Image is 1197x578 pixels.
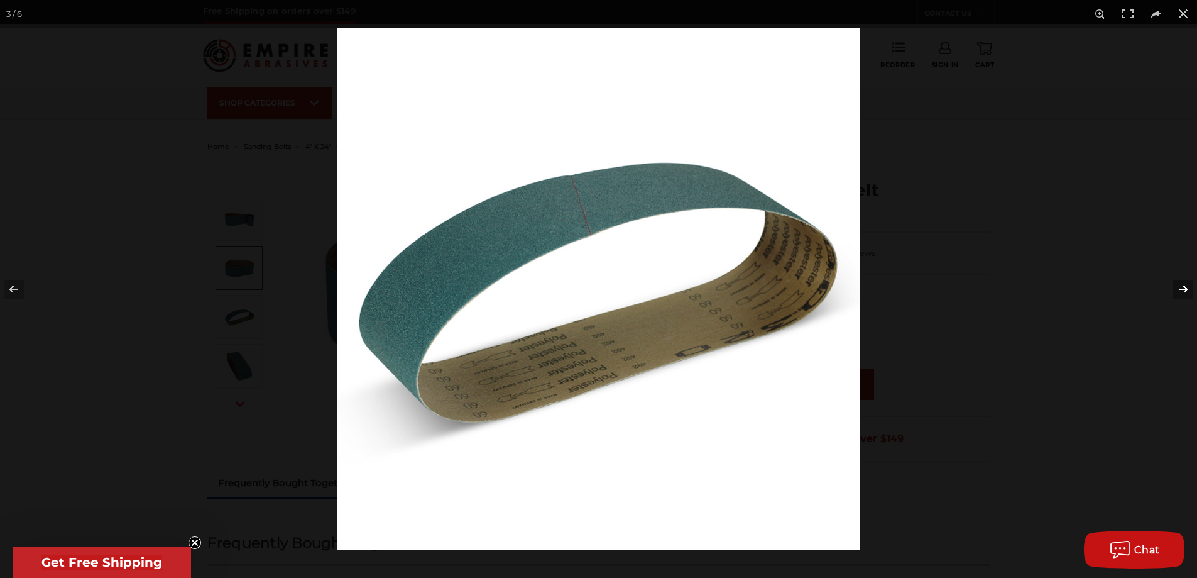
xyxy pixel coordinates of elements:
[1153,258,1197,321] button: Next (arrow right)
[337,28,860,550] img: 4_x_24_Zirconia_Sanding_Belt_-4__43792.1586544733.jpg
[189,536,201,549] button: Close teaser
[13,547,191,578] div: Get Free ShippingClose teaser
[1134,544,1160,556] span: Chat
[41,555,162,570] span: Get Free Shipping
[1084,531,1184,569] button: Chat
